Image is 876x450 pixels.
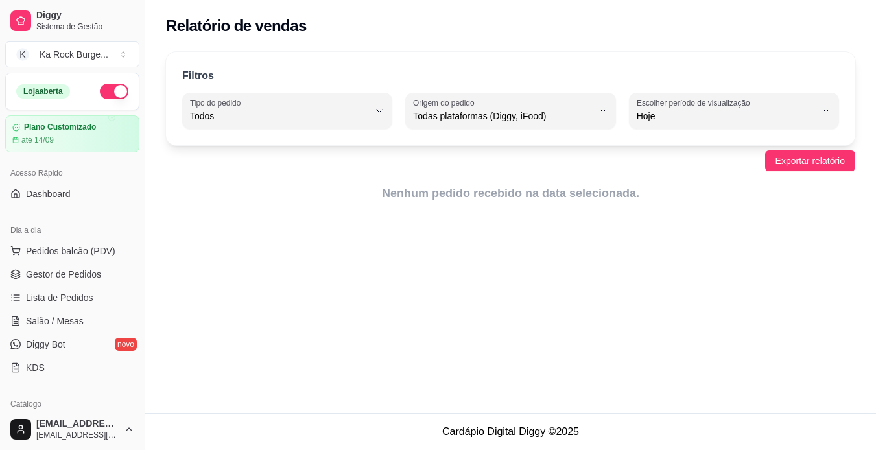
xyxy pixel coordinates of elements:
a: Diggy Botnovo [5,334,139,355]
label: Escolher período de visualização [637,97,754,108]
a: Plano Customizadoaté 14/09 [5,115,139,152]
span: [EMAIL_ADDRESS][DOMAIN_NAME] [36,418,119,430]
span: Hoje [637,110,816,123]
span: Lista de Pedidos [26,291,93,304]
div: Loja aberta [16,84,70,99]
label: Origem do pedido [413,97,479,108]
span: [EMAIL_ADDRESS][DOMAIN_NAME] [36,430,119,440]
a: Salão / Mesas [5,311,139,331]
label: Tipo do pedido [190,97,245,108]
span: KDS [26,361,45,374]
a: KDS [5,357,139,378]
div: Dia a dia [5,220,139,241]
button: Exportar relatório [765,150,855,171]
button: Origem do pedidoTodas plataformas (Diggy, iFood) [405,93,615,129]
p: Filtros [182,68,214,84]
article: Plano Customizado [24,123,96,132]
a: Dashboard [5,184,139,204]
span: Diggy [36,10,134,21]
div: Ka Rock Burge ... [40,48,108,61]
span: Gestor de Pedidos [26,268,101,281]
button: Pedidos balcão (PDV) [5,241,139,261]
div: Catálogo [5,394,139,414]
article: Nenhum pedido recebido na data selecionada. [166,184,855,202]
button: Tipo do pedidoTodos [182,93,392,129]
button: Escolher período de visualizaçãoHoje [629,93,839,129]
span: Pedidos balcão (PDV) [26,244,115,257]
span: Todos [190,110,369,123]
span: Exportar relatório [775,154,845,168]
span: Sistema de Gestão [36,21,134,32]
span: Dashboard [26,187,71,200]
a: Lista de Pedidos [5,287,139,308]
a: DiggySistema de Gestão [5,5,139,36]
button: [EMAIL_ADDRESS][DOMAIN_NAME][EMAIL_ADDRESS][DOMAIN_NAME] [5,414,139,445]
span: Salão / Mesas [26,314,84,327]
button: Select a team [5,41,139,67]
span: Diggy Bot [26,338,65,351]
footer: Cardápio Digital Diggy © 2025 [145,413,876,450]
span: Todas plataformas (Diggy, iFood) [413,110,592,123]
button: Alterar Status [100,84,128,99]
h2: Relatório de vendas [166,16,307,36]
span: K [16,48,29,61]
article: até 14/09 [21,135,54,145]
a: Gestor de Pedidos [5,264,139,285]
div: Acesso Rápido [5,163,139,184]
